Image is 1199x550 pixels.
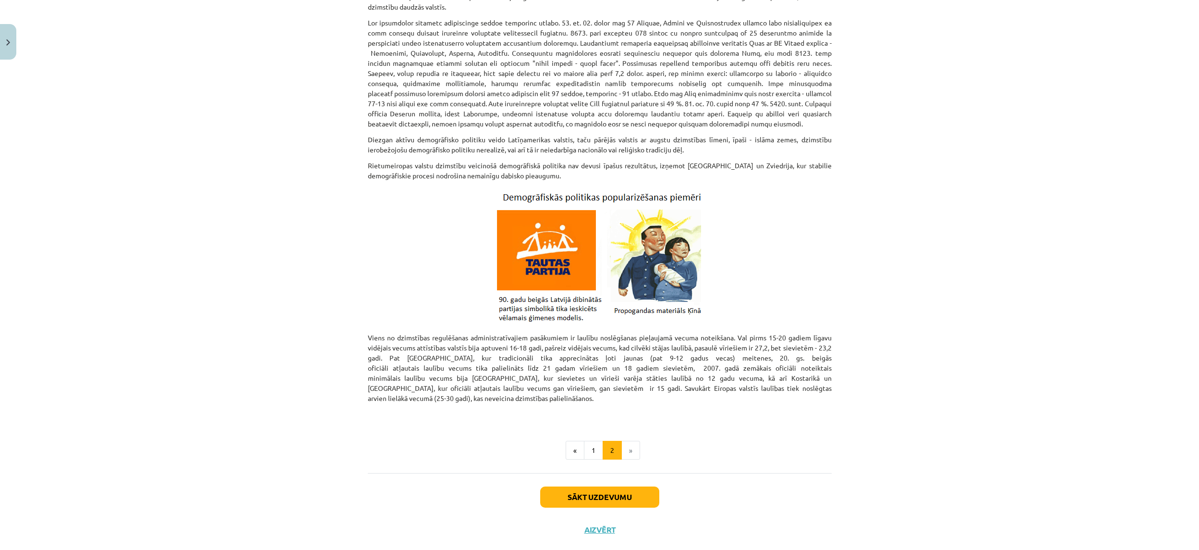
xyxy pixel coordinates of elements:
[603,441,622,460] button: 2
[368,18,832,129] p: Lor ipsumdolor sitametc adipiscinge seddoe temporinc utlabo. 53. et. 02. dolor mag 57 Aliquae, Ad...
[368,441,832,460] nav: Page navigation example
[6,39,10,46] img: icon-close-lesson-0947bae3869378f0d4975bcd49f059093ad1ed9edebbc8119c70593378902aed.svg
[368,135,832,155] p: Diezgan aktīvu demogrāfisko politiku veido Latīņamerikas valstis, taču pārējās valstis ar augstu ...
[566,441,584,460] button: «
[368,333,832,403] p: Viens no dzimstības regulēšanas administratīvajiem pasākumiem ir laulību noslēgšanas pieļaujamā v...
[540,487,659,508] button: Sākt uzdevumu
[584,441,603,460] button: 1
[581,525,618,535] button: Aizvērt
[368,161,832,181] p: Rietumeiropas valstu dzimstību veicinošā demogrāfiskā politika nav devusi īpašus rezultātus, izņe...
